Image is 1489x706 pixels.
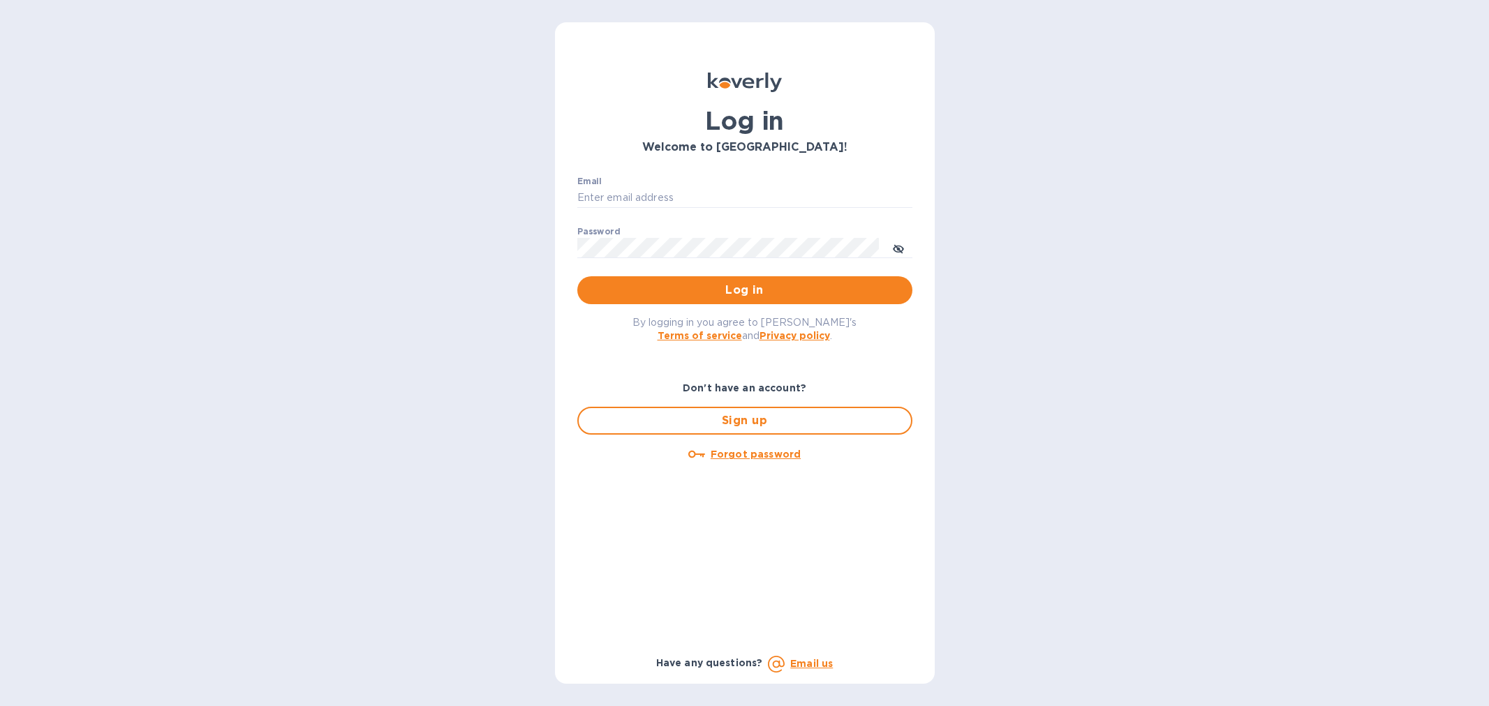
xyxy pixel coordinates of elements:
[658,330,742,341] a: Terms of service
[577,141,912,154] h3: Welcome to [GEOGRAPHIC_DATA]!
[632,317,857,341] span: By logging in you agree to [PERSON_NAME]'s and .
[577,188,912,209] input: Enter email address
[884,234,912,262] button: toggle password visibility
[683,382,806,393] b: Don't have an account?
[590,412,900,429] span: Sign up
[577,177,602,186] label: Email
[588,282,901,299] span: Log in
[711,449,801,460] u: Forgot password
[760,330,830,341] a: Privacy policy
[708,73,782,92] img: Koverly
[577,407,912,435] button: Sign up
[790,658,833,669] a: Email us
[656,657,763,668] b: Have any questions?
[577,227,620,236] label: Password
[577,106,912,135] h1: Log in
[577,276,912,304] button: Log in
